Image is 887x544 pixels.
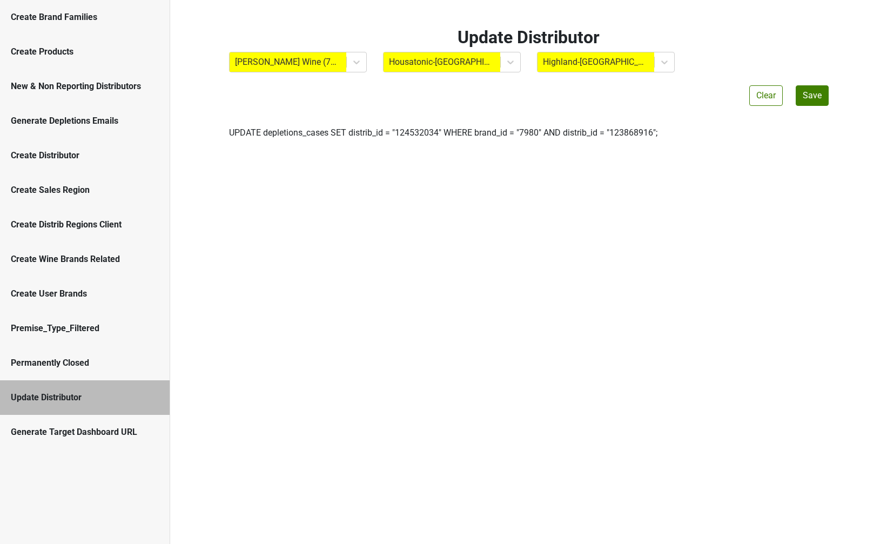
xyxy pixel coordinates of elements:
div: Update Distributor [11,391,159,404]
div: Create Distributor [11,149,159,162]
button: Clear [749,85,783,106]
div: Create Brand Families [11,11,159,24]
button: Save [796,85,829,106]
div: Generate Target Dashboard URL [11,426,159,439]
label: Click to copy query [229,126,657,139]
div: Generate Depletions Emails [11,115,159,127]
div: Premise_Type_Filtered [11,322,159,335]
h2: Update Distributor [229,27,829,48]
div: New & Non Reporting Distributors [11,80,159,93]
div: Create User Brands [11,287,159,300]
div: Permanently Closed [11,357,159,370]
div: Create Distrib Regions Client [11,218,159,231]
div: Create Sales Region [11,184,159,197]
div: Create Products [11,45,159,58]
div: Create Wine Brands Related [11,253,159,266]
